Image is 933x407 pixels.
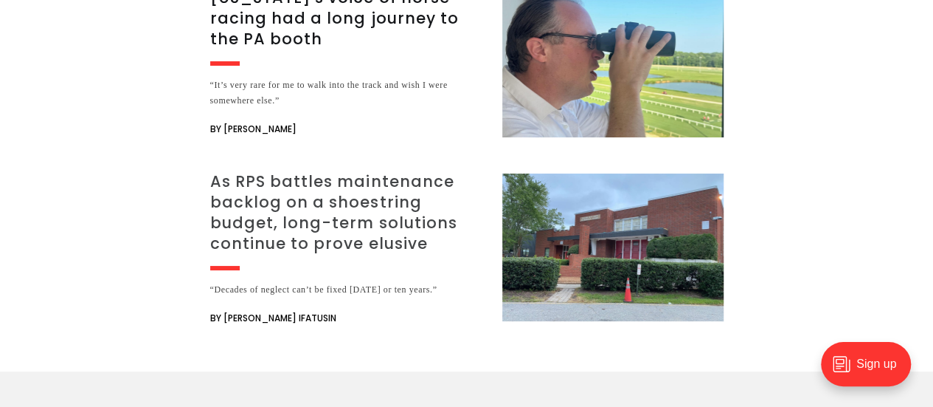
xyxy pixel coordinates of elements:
a: As RPS battles maintenance backlog on a shoestring budget, long-term solutions continue to prove ... [210,174,724,327]
iframe: portal-trigger [808,335,933,407]
div: “It’s very rare for me to walk into the track and wish I were somewhere else.” [210,78,485,109]
div: “Decades of neglect can’t be fixed [DATE] or ten years.” [210,282,485,298]
h3: As RPS battles maintenance backlog on a shoestring budget, long-term solutions continue to prove ... [210,171,485,254]
img: As RPS battles maintenance backlog on a shoestring budget, long-term solutions continue to prove ... [502,174,724,321]
span: By [PERSON_NAME] [210,120,296,138]
span: By [PERSON_NAME] Ifatusin [210,309,336,327]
